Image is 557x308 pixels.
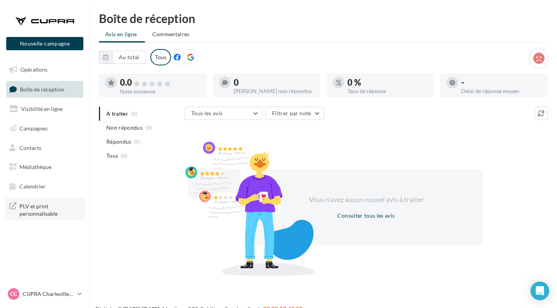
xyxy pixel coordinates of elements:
button: Consulter tous les avis [334,211,398,220]
span: Tous les avis [191,110,223,116]
span: Médiathèque [19,164,51,170]
span: Contacts [19,144,41,151]
span: CC [10,290,17,298]
div: Note moyenne [120,89,200,94]
button: Au total [112,51,146,64]
div: 0.0 [120,78,200,87]
a: Contacts [5,140,85,156]
a: Boîte de réception [5,81,85,98]
span: (0) [121,153,128,159]
span: Opérations [20,66,48,73]
a: Visibilité en ligne [5,101,85,117]
span: Boîte de réception [20,86,64,92]
span: Campagnes [19,125,48,132]
p: CUPRA Charleville-[GEOGRAPHIC_DATA] [23,290,74,298]
div: Délai de réponse moyen [461,88,541,94]
a: Opérations [5,62,85,78]
span: Tous [106,152,118,160]
div: Taux de réponse [347,88,428,94]
button: Au total [99,51,146,64]
button: Tous les avis [185,107,263,120]
span: (0) [134,139,141,145]
button: Filtrer par note [265,107,324,120]
div: 0 [234,78,314,87]
div: Boîte de réception [99,12,548,24]
a: Campagnes [5,120,85,137]
a: Calendrier [5,178,85,195]
div: Open Intercom Messenger [531,282,549,300]
span: Répondus [106,138,132,146]
div: [PERSON_NAME] non répondus [234,88,314,94]
button: Nouvelle campagne [6,37,83,50]
div: - [461,78,541,87]
a: PLV et print personnalisable [5,198,85,221]
div: Vous n'avez aucun nouvel avis à traiter [299,195,433,205]
span: Non répondus [106,124,143,132]
span: (0) [146,125,152,131]
span: Visibilité en ligne [21,106,63,112]
a: CC CUPRA Charleville-[GEOGRAPHIC_DATA] [6,287,83,301]
span: Commentaires [152,30,190,38]
div: 0 % [347,78,428,87]
div: Tous [150,49,171,65]
a: Médiathèque [5,159,85,175]
span: PLV et print personnalisable [19,201,80,218]
span: Calendrier [19,183,46,190]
